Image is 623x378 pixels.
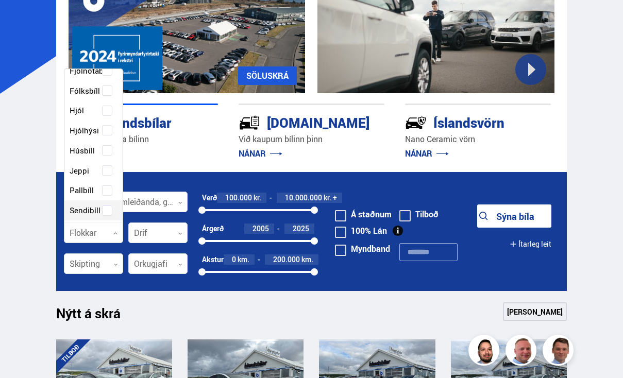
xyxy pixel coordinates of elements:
[202,225,224,233] div: Árgerð
[202,194,217,202] div: Verð
[239,113,348,131] div: [DOMAIN_NAME]
[70,183,94,198] span: Pallbíll
[238,66,297,85] a: SÖLUSKRÁ
[324,194,331,202] span: kr.
[477,204,551,228] button: Sýna bíla
[239,133,384,145] p: Við kaupum bílinn þinn
[510,232,551,255] button: Ítarleg leit
[225,193,252,202] span: 100.000
[239,148,282,159] a: NÁNAR
[405,112,427,133] img: -Svtn6bYgwAsiwNX.svg
[273,254,300,264] span: 200.000
[70,63,110,78] span: Fjölnotabíll
[252,224,269,233] span: 2005
[56,305,139,327] h1: Nýtt á skrá
[333,194,337,202] span: +
[72,113,181,131] div: Íslandsbílar
[254,194,261,202] span: kr.
[301,255,313,264] span: km.
[239,112,260,133] img: tr5P-W3DuiFaO7aO.svg
[335,210,392,218] label: Á staðnum
[503,302,567,321] a: [PERSON_NAME]
[293,224,309,233] span: 2025
[544,336,575,367] img: FbJEzSuNWCJXmdc-.webp
[405,113,514,131] div: Íslandsvörn
[507,336,538,367] img: siFngHWaQ9KaOqBr.png
[399,210,439,218] label: Tilboð
[232,254,236,264] span: 0
[335,245,390,253] label: Myndband
[72,133,218,145] p: Selja eða finna bílinn
[70,143,95,158] span: Húsbíll
[202,255,224,264] div: Akstur
[238,255,249,264] span: km.
[70,123,99,138] span: Hjólhýsi
[8,4,39,35] button: Open LiveChat chat widget
[70,203,100,218] span: Sendibíll
[405,148,449,159] a: NÁNAR
[405,133,551,145] p: Nano Ceramic vörn
[70,163,89,178] span: Jeppi
[470,336,501,367] img: nhp88E3Fdnt1Opn2.png
[70,83,100,98] span: Fólksbíll
[70,103,84,118] span: Hjól
[285,193,322,202] span: 10.000.000
[335,227,387,235] label: 100% Lán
